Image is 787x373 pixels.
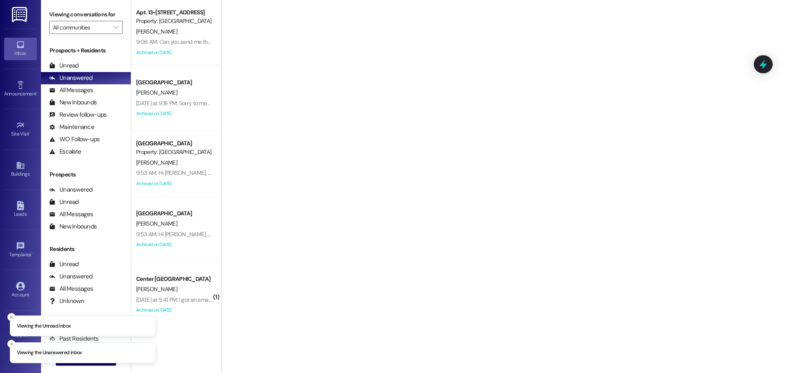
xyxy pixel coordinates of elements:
div: Unknown [49,297,84,305]
div: All Messages [49,285,93,293]
div: Unanswered [49,74,93,82]
div: Prospects [41,170,131,179]
label: Viewing conversations for [49,8,123,21]
div: Archived on [DATE] [135,47,213,58]
a: Support [4,319,37,341]
span: [PERSON_NAME] [136,220,177,227]
div: [DATE] at 5:41 PM: I got an email with parking info. Is there a fee for handicap parking? [136,296,337,303]
span: • [36,90,38,95]
div: Property: [GEOGRAPHIC_DATA] [136,17,212,25]
div: Archived on [DATE] [135,305,213,315]
p: Viewing the Unanswered inbox [17,349,82,357]
div: New Inbounds [49,222,97,231]
p: Viewing the Unread inbox [17,322,71,330]
a: Templates • [4,239,37,261]
div: Archived on [DATE] [135,240,213,250]
button: Close toast [7,313,16,321]
div: All Messages [49,210,93,219]
div: Unread [49,61,79,70]
div: Unread [49,260,79,269]
div: Escalate [49,147,81,156]
a: Leads [4,199,37,221]
div: Unanswered [49,272,93,281]
div: [GEOGRAPHIC_DATA] [136,139,212,148]
img: ResiDesk Logo [12,7,29,22]
a: Buildings [4,158,37,181]
a: Inbox [4,38,37,60]
span: [PERSON_NAME] [136,28,177,35]
div: Prospects + Residents [41,46,131,55]
div: [GEOGRAPHIC_DATA] [136,209,212,218]
div: New Inbounds [49,98,97,107]
div: Archived on [DATE] [135,109,213,119]
span: • [32,251,33,256]
div: Apt. 13~[STREET_ADDRESS] [136,8,212,17]
div: 9:53 AM: Hi [PERSON_NAME], everyone needs to be out no later than noon. Allow 30 days after move ... [136,231,574,238]
div: 9:06 AM: Can you send me the parking document to sign? [136,38,275,45]
div: Maintenance [49,123,94,131]
div: Unread [49,198,79,206]
span: [PERSON_NAME] [136,285,177,293]
div: Property: [GEOGRAPHIC_DATA] [136,148,212,156]
button: Close toast [7,340,16,348]
div: WO Follow-ups [49,135,100,144]
div: Unanswered [49,185,93,194]
input: All communities [53,21,109,34]
div: [GEOGRAPHIC_DATA] [136,78,212,87]
div: 9:53 AM: Hi [PERSON_NAME], everyone needs to be out no later than noon. Allow 30 days after move ... [136,169,574,176]
i:  [114,24,118,31]
div: Archived on [DATE] [135,179,213,189]
div: Residents [41,245,131,253]
a: Site Visit • [4,118,37,140]
span: [PERSON_NAME] [136,89,177,96]
span: [PERSON_NAME] [136,159,177,166]
div: Review follow-ups [49,111,107,119]
a: Account [4,279,37,301]
div: Center [GEOGRAPHIC_DATA] [136,275,212,283]
div: All Messages [49,86,93,95]
span: • [30,130,31,136]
